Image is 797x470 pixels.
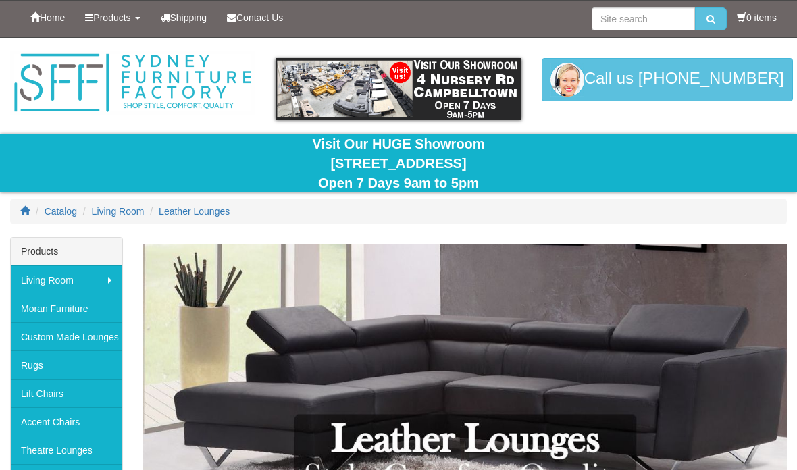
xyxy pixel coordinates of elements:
[737,11,777,24] li: 0 items
[11,265,122,294] a: Living Room
[92,206,145,217] a: Living Room
[11,238,122,265] div: Products
[159,206,230,217] a: Leather Lounges
[10,134,787,192] div: Visit Our HUGE Showroom [STREET_ADDRESS] Open 7 Days 9am to 5pm
[45,206,77,217] a: Catalog
[11,407,122,436] a: Accent Chairs
[11,379,122,407] a: Lift Chairs
[75,1,150,34] a: Products
[11,436,122,464] a: Theatre Lounges
[276,58,521,120] img: showroom.gif
[11,294,122,322] a: Moran Furniture
[592,7,695,30] input: Site search
[11,350,122,379] a: Rugs
[10,51,255,115] img: Sydney Furniture Factory
[170,12,207,23] span: Shipping
[11,322,122,350] a: Custom Made Lounges
[151,1,217,34] a: Shipping
[20,1,75,34] a: Home
[93,12,130,23] span: Products
[236,12,283,23] span: Contact Us
[40,12,65,23] span: Home
[217,1,293,34] a: Contact Us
